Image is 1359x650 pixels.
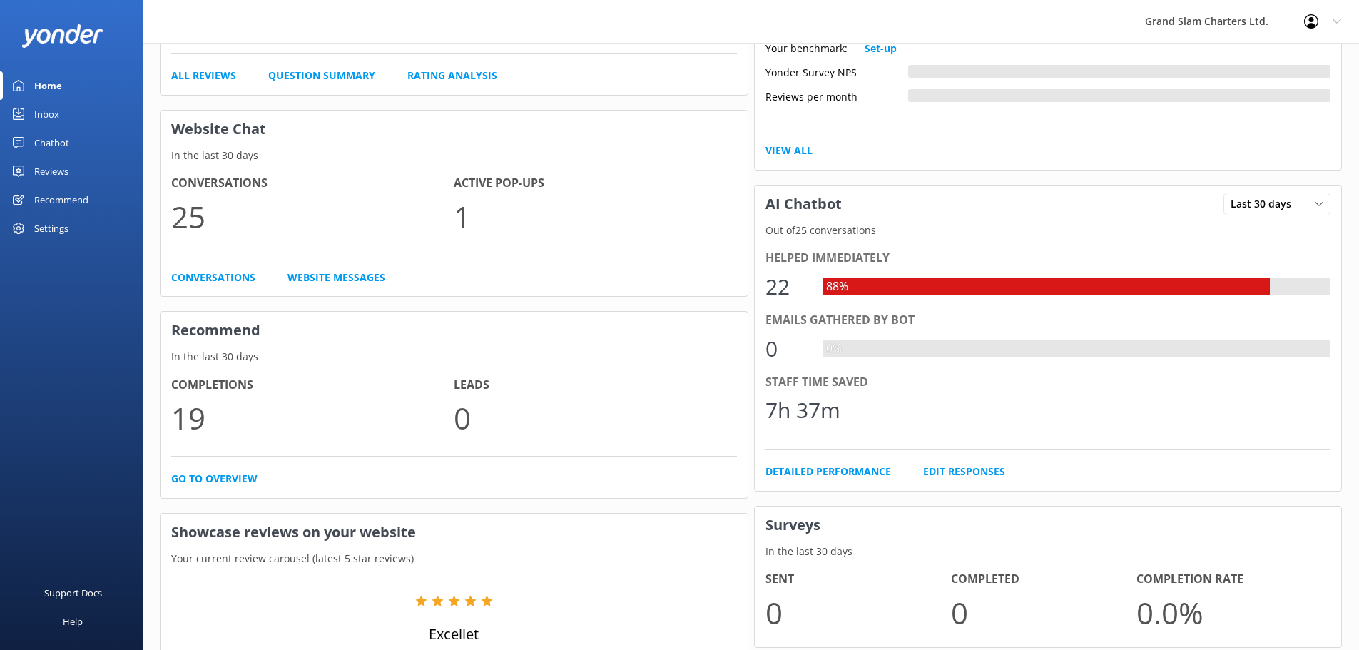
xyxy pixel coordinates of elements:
[268,68,375,83] a: Question Summary
[454,376,736,395] h4: Leads
[171,174,454,193] h4: Conversations
[171,193,454,240] p: 25
[865,41,897,56] a: Set-up
[63,607,83,636] div: Help
[171,376,454,395] h4: Completions
[161,551,748,567] p: Your current review carousel (latest 5 star reviews)
[1231,196,1300,212] span: Last 30 days
[171,270,255,285] a: Conversations
[765,65,908,78] div: Yonder Survey NPS
[34,100,59,128] div: Inbox
[1136,589,1322,636] p: 0.0 %
[287,270,385,285] a: Website Messages
[765,143,813,158] a: View All
[755,544,1342,559] p: In the last 30 days
[765,249,1331,268] div: Helped immediately
[429,624,479,644] p: Excellet
[171,68,236,83] a: All Reviews
[34,214,68,243] div: Settings
[1136,570,1322,589] h4: Completion Rate
[765,41,848,56] p: Your benchmark:
[765,332,808,366] div: 0
[755,507,1342,544] h3: Surveys
[765,270,808,304] div: 22
[823,340,845,358] div: 0%
[765,311,1331,330] div: Emails gathered by bot
[765,589,951,636] p: 0
[454,193,736,240] p: 1
[44,579,102,607] div: Support Docs
[454,394,736,442] p: 0
[823,278,852,296] div: 88%
[34,157,68,186] div: Reviews
[161,312,748,349] h3: Recommend
[161,514,748,551] h3: Showcase reviews on your website
[34,71,62,100] div: Home
[34,128,69,157] div: Chatbot
[755,186,852,223] h3: AI Chatbot
[161,349,748,365] p: In the last 30 days
[765,393,840,427] div: 7h 37m
[755,223,1342,238] p: Out of 25 conversations
[951,570,1136,589] h4: Completed
[765,373,1331,392] div: Staff time saved
[171,471,258,487] a: Go to overview
[454,174,736,193] h4: Active Pop-ups
[765,464,891,479] a: Detailed Performance
[161,111,748,148] h3: Website Chat
[923,464,1005,479] a: Edit Responses
[765,89,908,102] div: Reviews per month
[951,589,1136,636] p: 0
[34,186,88,214] div: Recommend
[21,24,103,48] img: yonder-white-logo.png
[161,148,748,163] p: In the last 30 days
[765,570,951,589] h4: Sent
[407,68,497,83] a: Rating Analysis
[171,394,454,442] p: 19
